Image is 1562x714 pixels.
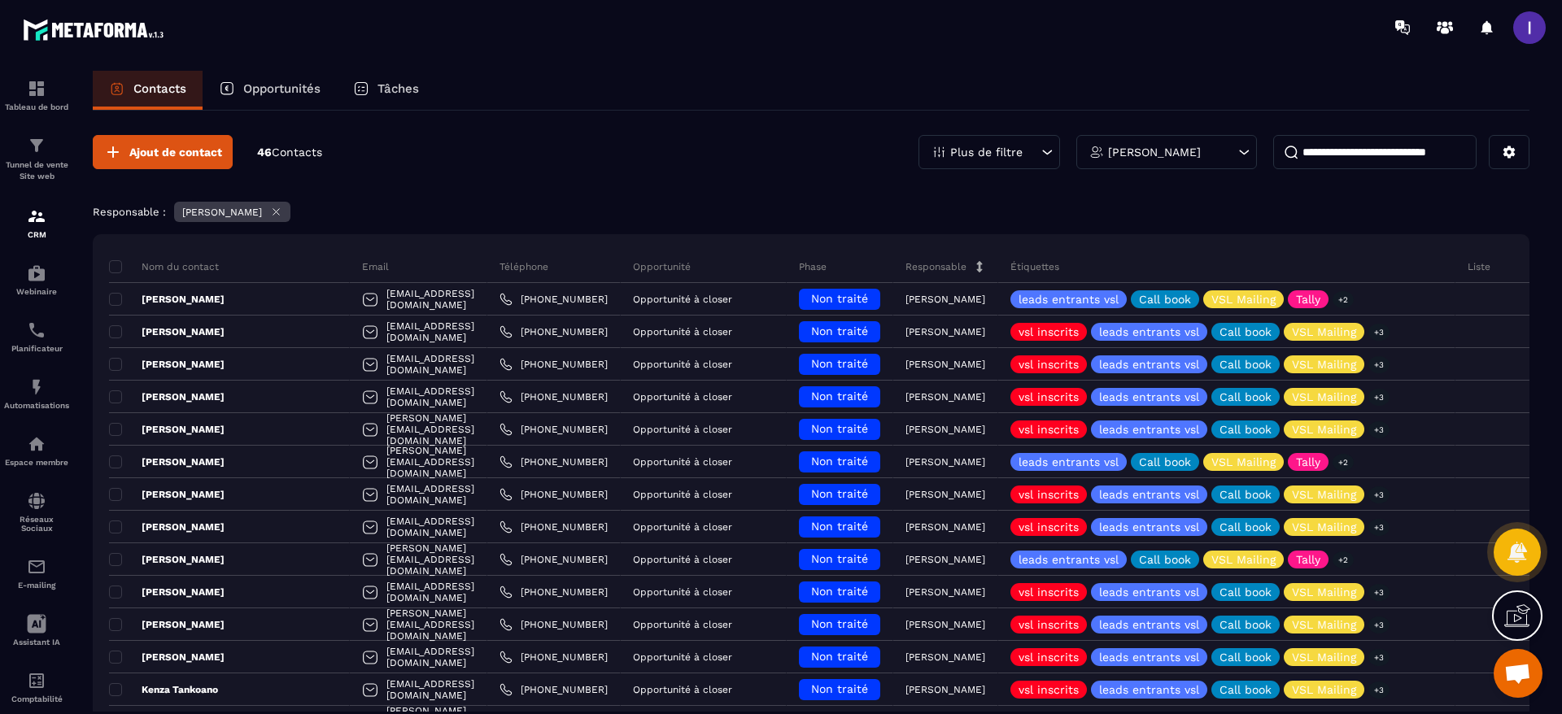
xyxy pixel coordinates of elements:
[1292,359,1356,370] p: VSL Mailing
[1019,489,1079,500] p: vsl inscrits
[905,359,985,370] p: [PERSON_NAME]
[4,308,69,365] a: schedulerschedulerPlanificateur
[811,487,868,500] span: Non traité
[500,423,608,436] a: [PHONE_NUMBER]
[1368,486,1390,503] p: +3
[1099,619,1199,630] p: leads entrants vsl
[362,260,389,273] p: Email
[905,554,985,565] p: [PERSON_NAME]
[1219,391,1272,403] p: Call book
[27,491,46,511] img: social-network
[1368,584,1390,601] p: +3
[500,553,608,566] a: [PHONE_NUMBER]
[811,585,868,598] span: Non traité
[4,251,69,308] a: automationsautomationsWebinaire
[811,324,868,337] span: Non traité
[109,520,225,533] p: [PERSON_NAME]
[4,344,69,353] p: Planificateur
[811,520,868,533] span: Non traité
[633,554,732,565] p: Opportunité à closer
[1219,326,1272,337] p: Call book
[633,586,732,598] p: Opportunité à closer
[500,260,548,273] p: Téléphone
[129,144,222,160] span: Ajout de contact
[633,489,732,500] p: Opportunité à closer
[1219,489,1272,500] p: Call book
[1010,260,1059,273] p: Étiquettes
[1333,551,1354,568] p: +2
[1099,684,1199,695] p: leads entrants vsl
[1368,389,1390,406] p: +3
[811,650,868,663] span: Non traité
[1368,324,1390,341] p: +3
[905,489,985,500] p: [PERSON_NAME]
[1219,424,1272,435] p: Call book
[950,146,1023,158] p: Plus de filtre
[811,682,868,695] span: Non traité
[109,455,225,468] p: [PERSON_NAME]
[4,102,69,111] p: Tableau de bord
[4,194,69,251] a: formationformationCRM
[27,136,46,155] img: formation
[1211,294,1276,305] p: VSL Mailing
[811,422,868,435] span: Non traité
[93,206,166,218] p: Responsable :
[109,423,225,436] p: [PERSON_NAME]
[1368,519,1390,536] p: +3
[1219,619,1272,630] p: Call book
[811,552,868,565] span: Non traité
[633,294,732,305] p: Opportunité à closer
[633,521,732,533] p: Opportunité à closer
[633,424,732,435] p: Opportunité à closer
[1292,586,1356,598] p: VSL Mailing
[109,390,225,403] p: [PERSON_NAME]
[1368,421,1390,438] p: +3
[1099,359,1199,370] p: leads entrants vsl
[1368,356,1390,373] p: +3
[500,358,608,371] a: [PHONE_NUMBER]
[1296,294,1320,305] p: Tally
[1211,554,1276,565] p: VSL Mailing
[27,79,46,98] img: formation
[905,294,985,305] p: [PERSON_NAME]
[1019,326,1079,337] p: vsl inscrits
[27,434,46,454] img: automations
[811,455,868,468] span: Non traité
[4,287,69,296] p: Webinaire
[109,651,225,664] p: [PERSON_NAME]
[1333,454,1354,471] p: +2
[1292,391,1356,403] p: VSL Mailing
[1099,424,1199,435] p: leads entrants vsl
[1333,291,1354,308] p: +2
[1019,359,1079,370] p: vsl inscrits
[377,81,419,96] p: Tâches
[1099,326,1199,337] p: leads entrants vsl
[109,618,225,631] p: [PERSON_NAME]
[203,71,337,110] a: Opportunités
[1019,294,1119,305] p: leads entrants vsl
[4,515,69,533] p: Réseaux Sociaux
[500,488,608,501] a: [PHONE_NUMBER]
[1019,586,1079,598] p: vsl inscrits
[633,359,732,370] p: Opportunité à closer
[4,694,69,703] p: Comptabilité
[633,684,732,695] p: Opportunité à closer
[4,124,69,194] a: formationformationTunnel de vente Site web
[1219,651,1272,663] p: Call book
[133,81,186,96] p: Contacts
[1019,554,1119,565] p: leads entrants vsl
[500,651,608,664] a: [PHONE_NUMBER]
[1099,521,1199,533] p: leads entrants vsl
[1099,586,1199,598] p: leads entrants vsl
[1019,521,1079,533] p: vsl inscrits
[4,602,69,659] a: Assistant IA
[1019,391,1079,403] p: vsl inscrits
[4,638,69,647] p: Assistant IA
[257,145,322,160] p: 46
[109,293,225,306] p: [PERSON_NAME]
[905,260,966,273] p: Responsable
[1296,456,1320,468] p: Tally
[905,521,985,533] p: [PERSON_NAME]
[4,479,69,545] a: social-networksocial-networkRéseaux Sociaux
[633,619,732,630] p: Opportunité à closer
